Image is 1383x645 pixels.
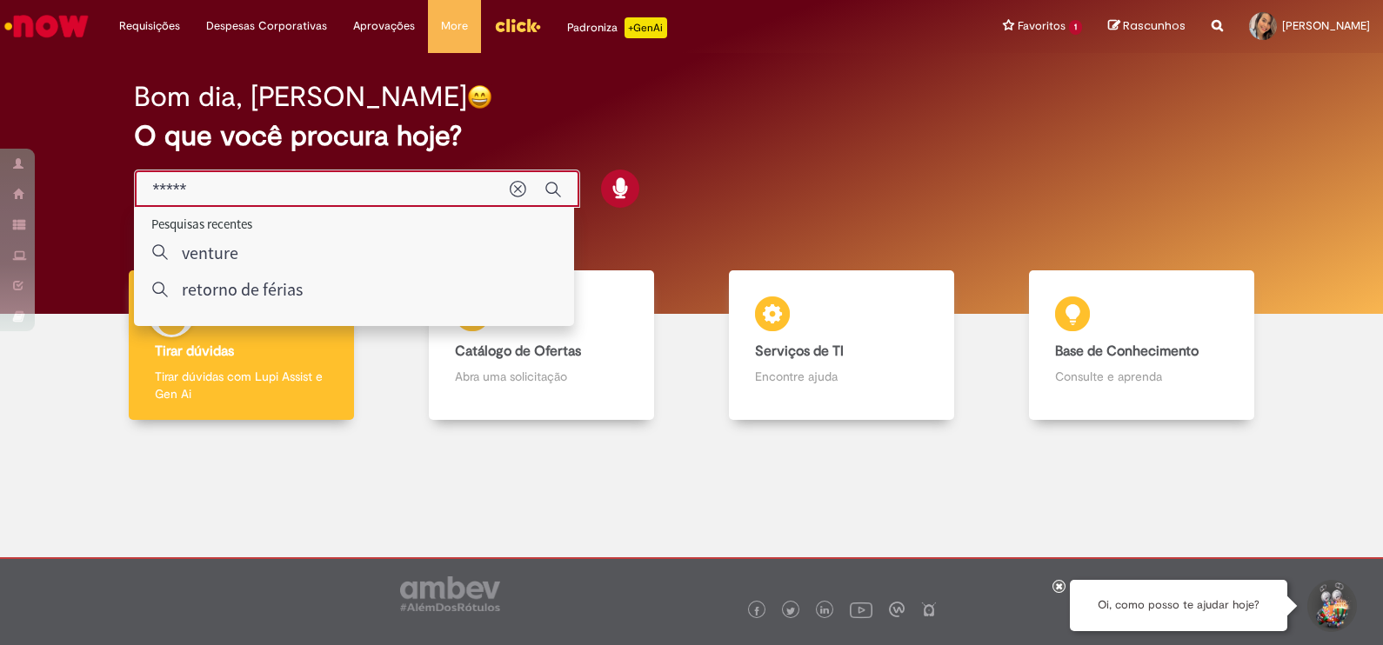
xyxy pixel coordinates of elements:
b: Tirar dúvidas [155,342,234,360]
b: Serviços de TI [755,342,844,360]
img: click_logo_yellow_360x200.png [494,12,541,38]
p: +GenAi [625,17,667,38]
span: Requisições [119,17,180,35]
img: logo_footer_youtube.png [850,598,872,621]
span: Favoritos [1018,17,1066,35]
div: Oi, como posso te ajudar hoje? [1070,580,1287,631]
img: happy-face.png [467,84,492,110]
h2: Bom dia, [PERSON_NAME] [134,82,467,112]
img: logo_footer_linkedin.png [820,606,829,616]
div: Padroniza [567,17,667,38]
img: ServiceNow [2,9,91,43]
p: Tirar dúvidas com Lupi Assist e Gen Ai [155,368,329,402]
span: More [441,17,468,35]
p: Consulte e aprenda [1055,368,1229,385]
img: logo_footer_ambev_rotulo_gray.png [400,576,500,611]
span: Aprovações [353,17,415,35]
a: Serviços de TI Encontre ajuda [691,270,992,421]
span: 1 [1069,20,1082,35]
a: Rascunhos [1108,18,1186,35]
a: Base de Conhecimento Consulte e aprenda [992,270,1292,421]
span: Rascunhos [1123,17,1186,34]
p: Abra uma solicitação [455,368,629,385]
a: Tirar dúvidas Tirar dúvidas com Lupi Assist e Gen Ai [91,270,391,421]
b: Base de Conhecimento [1055,342,1199,360]
a: Catálogo de Ofertas Abra uma solicitação [391,270,691,421]
span: Despesas Corporativas [206,17,327,35]
img: logo_footer_facebook.png [752,607,761,615]
img: logo_footer_workplace.png [889,602,905,617]
img: logo_footer_twitter.png [786,607,795,615]
h2: O que você procura hoje? [134,121,1248,151]
span: [PERSON_NAME] [1282,18,1370,33]
b: Catálogo de Ofertas [455,342,581,360]
button: Iniciar Conversa de Suporte [1305,580,1357,632]
img: logo_footer_naosei.png [921,602,937,617]
p: Encontre ajuda [755,368,929,385]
